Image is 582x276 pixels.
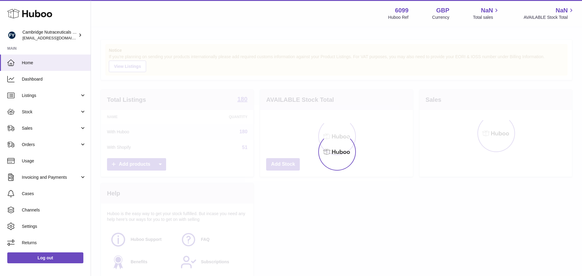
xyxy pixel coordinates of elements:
[432,15,450,20] div: Currency
[556,6,568,15] span: NaN
[7,31,16,40] img: internalAdmin-6099@internal.huboo.com
[22,29,77,41] div: Cambridge Nutraceuticals Ltd
[22,76,86,82] span: Dashboard
[7,252,83,263] a: Log out
[481,6,493,15] span: NaN
[22,224,86,229] span: Settings
[22,93,80,98] span: Listings
[22,207,86,213] span: Channels
[523,6,575,20] a: NaN AVAILABLE Stock Total
[22,35,89,40] span: [EMAIL_ADDRESS][DOMAIN_NAME]
[22,109,80,115] span: Stock
[22,158,86,164] span: Usage
[22,125,80,131] span: Sales
[388,15,409,20] div: Huboo Ref
[523,15,575,20] span: AVAILABLE Stock Total
[473,6,500,20] a: NaN Total sales
[395,6,409,15] strong: 6099
[22,142,80,148] span: Orders
[436,6,449,15] strong: GBP
[22,175,80,180] span: Invoicing and Payments
[22,60,86,66] span: Home
[22,191,86,197] span: Cases
[473,15,500,20] span: Total sales
[22,240,86,246] span: Returns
